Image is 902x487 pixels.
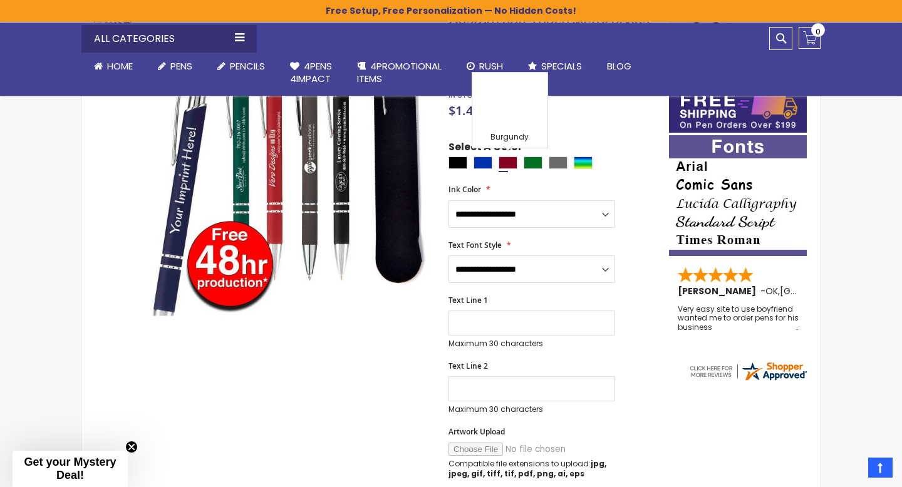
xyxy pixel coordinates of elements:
[607,59,631,73] span: Blog
[760,285,872,297] span: - ,
[574,156,593,169] div: Assorted
[765,285,778,297] span: OK
[549,156,568,169] div: Grey
[454,53,516,80] a: Rush
[669,135,807,256] img: font-personalization-examples
[24,456,116,481] span: Get your Mystery Deal!
[448,140,522,157] span: Select A Color
[448,361,488,371] span: Text Line 2
[448,458,606,479] strong: jpg, jpeg, gif, tiff, tif, pdf, png, ai, eps
[448,339,615,349] p: Maximum 30 characters
[81,25,257,53] div: All Categories
[230,59,265,73] span: Pencils
[448,156,467,169] div: Black
[448,102,480,119] span: $1.41
[345,53,454,93] a: 4PROMOTIONALITEMS
[499,156,517,169] div: Burgundy
[474,156,492,169] div: Blue
[145,53,205,80] a: Pens
[799,453,902,487] iframe: Google Customer Reviews
[678,305,799,332] div: Very easy site to use boyfriend wanted me to order pens for his business
[669,88,807,133] img: Free shipping on orders over $199
[448,90,483,100] span: In stock
[516,53,594,80] a: Specials
[448,404,615,414] p: Maximum 30 characters
[448,295,488,305] span: Text Line 1
[524,156,542,169] div: Green
[688,360,808,382] img: 4pens.com widget logo
[448,240,502,250] span: Text Font Style
[107,59,133,73] span: Home
[475,132,544,145] div: Burgundy
[448,426,505,437] span: Artwork Upload
[594,53,644,80] a: Blog
[125,441,138,453] button: Close teaser
[816,26,821,38] span: 0
[170,59,192,73] span: Pens
[448,459,615,479] p: Compatible file extensions to upload:
[205,53,277,80] a: Pencils
[357,59,442,85] span: 4PROMOTIONAL ITEMS
[448,184,481,195] span: Ink Color
[81,53,145,80] a: Home
[13,451,128,487] div: Get your Mystery Deal!Close teaser
[145,30,432,316] img: Custom Soft Touch Metal Stylus Pens with Suede Pouch - 48-Hr Production
[290,59,332,85] span: 4Pens 4impact
[479,59,503,73] span: Rush
[678,285,760,297] span: [PERSON_NAME]
[541,59,582,73] span: Specials
[688,374,808,385] a: 4pens.com certificate URL
[780,285,872,297] span: [GEOGRAPHIC_DATA]
[277,53,345,93] a: 4Pens4impact
[799,27,821,49] a: 0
